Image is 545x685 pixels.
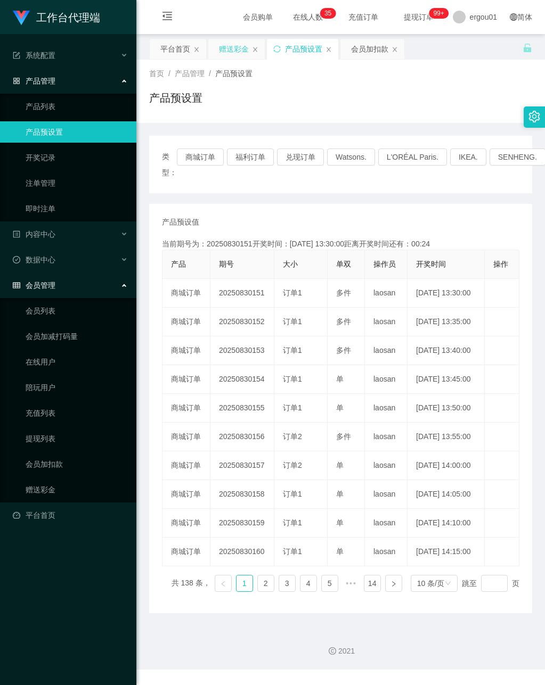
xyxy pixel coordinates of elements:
td: 20250830153 [210,336,274,365]
span: 单 [336,490,344,498]
td: 商城订单 [162,509,210,538]
li: 14 [364,575,381,592]
div: 产品预设置 [285,39,322,59]
h1: 产品预设置 [149,90,202,106]
h1: 工作台代理端 [36,1,100,35]
span: 订单1 [283,403,302,412]
span: 数据中心 [13,255,55,264]
span: / [168,69,170,78]
button: 兑现订单 [277,148,324,166]
p: 3 [324,8,328,19]
i: 图标: global [510,13,517,21]
li: 上一页 [215,575,232,592]
span: 产品预设值 [162,217,199,228]
td: [DATE] 14:00:00 [408,451,485,480]
div: 2021 [145,646,536,657]
td: 20250830152 [210,308,274,336]
a: 注单管理 [26,172,128,194]
i: 图标: setting [528,111,540,122]
a: 产品列表 [26,96,128,117]
span: 产品 [171,260,186,268]
span: 提现订单 [398,13,439,21]
i: 图标: sync [273,45,281,53]
img: logo.9652507e.png [13,11,30,26]
span: 多件 [336,346,351,354]
div: 跳至 页 [462,575,519,592]
span: 单 [336,375,344,383]
i: 图标: check-circle-o [13,256,20,263]
a: 1 [237,575,253,591]
button: 商城订单 [177,148,224,166]
span: 产品管理 [13,77,55,85]
a: 会员加扣款 [26,453,128,475]
span: 单 [336,403,344,412]
button: Watsons. [327,148,375,166]
td: 20250830156 [210,423,274,451]
td: [DATE] 13:35:00 [408,308,485,336]
p: 5 [328,8,332,19]
span: 期号 [219,260,234,268]
a: 图标: dashboard平台首页 [13,505,128,526]
span: 系统配置 [13,51,55,60]
i: 图标: copyright [329,647,336,655]
i: 图标: right [391,581,397,587]
span: 单 [336,547,344,556]
div: 赠送彩金 [219,39,249,59]
span: 产品管理 [175,69,205,78]
span: 订单2 [283,432,302,441]
td: 商城订单 [162,279,210,308]
a: 2 [258,575,274,591]
a: 会员加减打码量 [26,326,128,347]
td: 20250830159 [210,509,274,538]
span: 单 [336,518,344,527]
a: 工作台代理端 [13,13,100,21]
span: 订单1 [283,375,302,383]
td: 20250830160 [210,538,274,566]
a: 14 [364,575,380,591]
td: [DATE] 13:45:00 [408,365,485,394]
i: 图标: close [252,46,258,53]
span: 订单1 [283,317,302,326]
li: 1 [236,575,253,592]
td: 20250830155 [210,394,274,423]
li: 5 [321,575,338,592]
span: 类型： [162,148,177,180]
a: 充值列表 [26,402,128,424]
span: 产品预设置 [215,69,253,78]
a: 陪玩用户 [26,377,128,398]
span: 订单1 [283,547,302,556]
td: laosan [365,365,408,394]
span: 订单2 [283,461,302,469]
td: 20250830158 [210,480,274,509]
a: 会员列表 [26,300,128,321]
a: 提现列表 [26,428,128,449]
td: 商城订单 [162,480,210,509]
td: 商城订单 [162,423,210,451]
li: 4 [300,575,317,592]
span: 会员管理 [13,281,55,290]
td: [DATE] 13:50:00 [408,394,485,423]
button: L'ORÉAL Paris. [378,148,447,166]
span: 内容中心 [13,230,55,238]
td: laosan [365,423,408,451]
span: 单 [336,461,344,469]
div: 平台首页 [160,39,190,59]
a: 在线用户 [26,351,128,373]
li: 2 [257,575,274,592]
td: laosan [365,336,408,365]
i: 图标: close [193,46,200,53]
td: 20250830151 [210,279,274,308]
button: IKEA. [450,148,486,166]
i: 图标: left [220,581,226,587]
td: laosan [365,451,408,480]
td: [DATE] 14:15:00 [408,538,485,566]
i: 图标: unlock [523,43,532,53]
li: 共 138 条， [172,575,210,592]
sup: 1025 [429,8,448,19]
span: 多件 [336,317,351,326]
a: 3 [279,575,295,591]
span: ••• [343,575,360,592]
td: [DATE] 14:05:00 [408,480,485,509]
a: 赠送彩金 [26,479,128,500]
td: [DATE] 13:55:00 [408,423,485,451]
